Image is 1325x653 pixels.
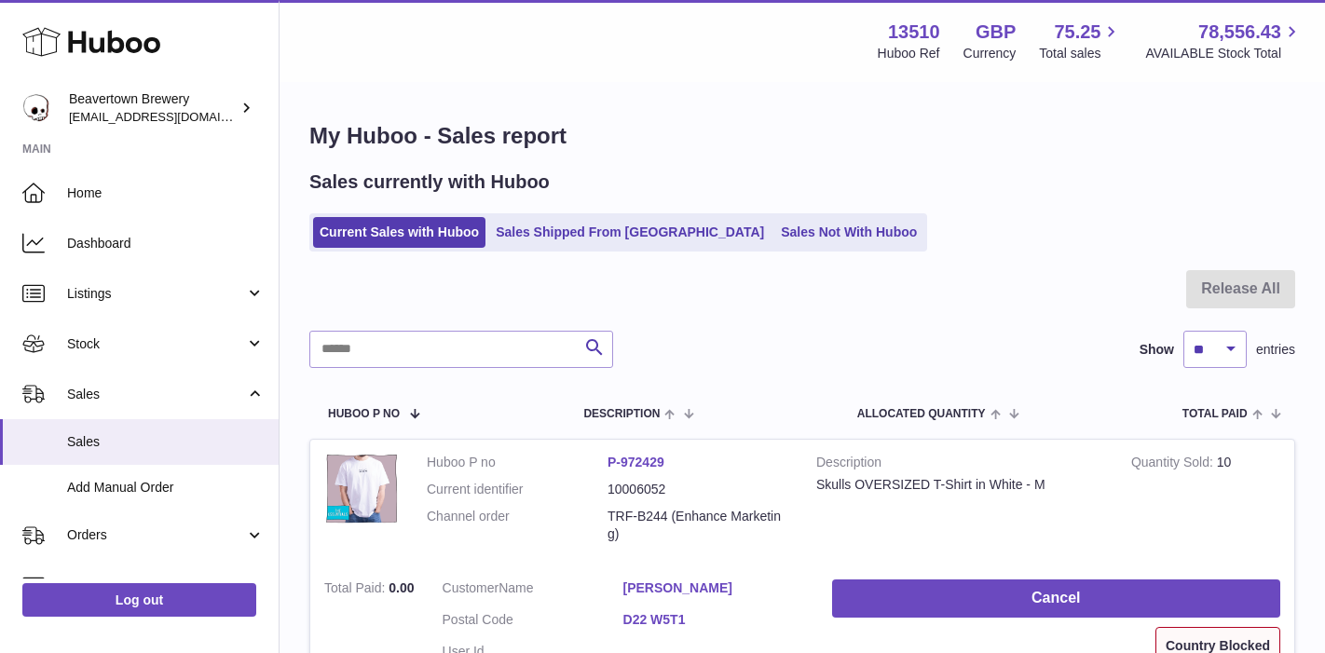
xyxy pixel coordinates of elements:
span: Dashboard [67,235,265,252]
label: Show [1140,341,1174,359]
span: 0.00 [389,580,414,595]
dt: Postal Code [443,611,623,633]
span: Orders [67,526,245,544]
dd: 10006052 [608,481,788,498]
span: Total sales [1039,45,1122,62]
h2: Sales currently with Huboo [309,170,550,195]
td: 10 [1117,440,1294,566]
a: Sales Shipped From [GEOGRAPHIC_DATA] [489,217,771,248]
a: Log out [22,583,256,617]
dt: Channel order [427,508,608,543]
span: Home [67,184,265,202]
dt: Current identifier [427,481,608,498]
a: P-972429 [608,455,664,469]
span: Total paid [1182,408,1248,420]
span: Stock [67,335,245,353]
div: Huboo Ref [878,45,940,62]
strong: GBP [976,20,1016,45]
dt: Name [443,579,623,602]
dt: Huboo P no [427,454,608,471]
a: [PERSON_NAME] [623,579,804,597]
strong: Description [816,454,1103,476]
span: ALLOCATED Quantity [857,408,986,420]
dd: TRF-B244 (Enhance Marketing) [608,508,788,543]
span: Usage [67,577,265,594]
div: Beavertown Brewery [69,90,237,126]
span: Sales [67,433,265,451]
a: 78,556.43 AVAILABLE Stock Total [1145,20,1303,62]
a: Sales Not With Huboo [774,217,923,248]
div: Skulls OVERSIZED T-Shirt in White - M [816,476,1103,494]
span: Customer [443,580,499,595]
strong: Quantity Sold [1131,455,1217,474]
strong: Total Paid [324,580,389,600]
span: 75.25 [1054,20,1100,45]
span: Huboo P no [328,408,400,420]
span: entries [1256,341,1295,359]
span: Add Manual Order [67,479,265,497]
span: Description [583,408,660,420]
span: AVAILABLE Stock Total [1145,45,1303,62]
a: Current Sales with Huboo [313,217,485,248]
button: Cancel [832,579,1280,618]
a: 75.25 Total sales [1039,20,1122,62]
span: Sales [67,386,245,403]
span: Listings [67,285,245,303]
span: 78,556.43 [1198,20,1281,45]
h1: My Huboo - Sales report [309,121,1295,151]
span: [EMAIL_ADDRESS][DOMAIN_NAME] [69,109,274,124]
img: aoife@beavertownbrewery.co.uk [22,94,50,122]
a: D22 W5T1 [623,611,804,629]
div: Currency [963,45,1017,62]
strong: 13510 [888,20,940,45]
img: Beavertown-Summer-Merch-White-Tshirt.png [324,454,399,524]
